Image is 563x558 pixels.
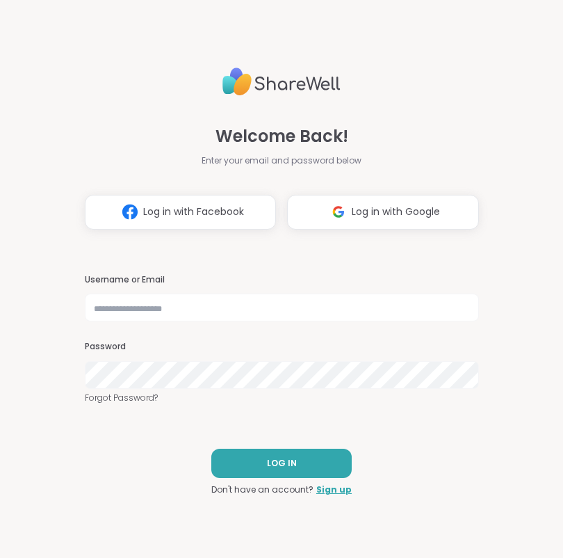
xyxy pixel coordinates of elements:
[85,274,479,286] h3: Username or Email
[325,199,352,225] img: ShareWell Logomark
[85,195,277,230] button: Log in with Facebook
[267,457,297,470] span: LOG IN
[352,205,440,219] span: Log in with Google
[143,205,244,219] span: Log in with Facebook
[117,199,143,225] img: ShareWell Logomark
[211,449,352,478] button: LOG IN
[211,484,313,496] span: Don't have an account?
[316,484,352,496] a: Sign up
[222,62,341,102] img: ShareWell Logo
[202,154,361,167] span: Enter your email and password below
[85,392,479,404] a: Forgot Password?
[215,124,348,149] span: Welcome Back!
[287,195,479,230] button: Log in with Google
[85,341,479,353] h3: Password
